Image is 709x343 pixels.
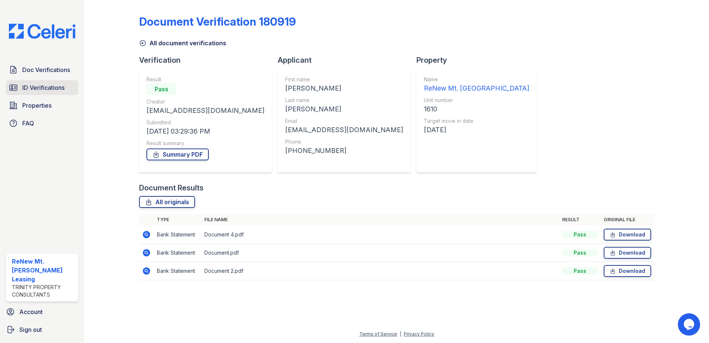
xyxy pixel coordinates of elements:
[146,98,264,105] div: Creator
[3,322,81,337] a: Sign out
[285,125,403,135] div: [EMAIL_ADDRESS][DOMAIN_NAME]
[285,146,403,156] div: [PHONE_NUMBER]
[404,331,434,337] a: Privacy Policy
[424,125,529,135] div: [DATE]
[359,331,397,337] a: Terms of Service
[146,119,264,126] div: Submitted
[154,226,201,244] td: Bank Statement
[139,55,278,65] div: Verification
[139,196,195,208] a: All originals
[6,116,78,131] a: FAQ
[154,214,201,226] th: Type
[285,76,403,83] div: First name
[604,229,651,241] a: Download
[285,117,403,125] div: Email
[604,247,651,259] a: Download
[424,104,529,114] div: 1610
[139,39,226,48] a: All document verifications
[154,262,201,280] td: Bank Statement
[22,119,34,128] span: FAQ
[678,313,702,336] iframe: chat widget
[604,265,651,277] a: Download
[6,80,78,95] a: ID Verifications
[400,331,401,337] div: |
[19,307,43,316] span: Account
[601,214,654,226] th: Original file
[154,244,201,262] td: Bank Statement
[285,97,403,104] div: Last name
[139,183,204,193] div: Document Results
[12,257,75,284] div: ReNew Mt. [PERSON_NAME] Leasing
[424,97,529,104] div: Unit number
[139,15,296,28] div: Document Verification 180919
[201,262,559,280] td: Document 2.pdf
[19,325,42,334] span: Sign out
[22,83,65,92] span: ID Verifications
[146,76,264,83] div: Result
[22,101,52,110] span: Properties
[562,231,598,238] div: Pass
[6,98,78,113] a: Properties
[424,76,529,83] div: Name
[6,62,78,77] a: Doc Verifications
[424,83,529,94] div: ReNew Mt. [GEOGRAPHIC_DATA]
[424,76,529,94] a: Name ReNew Mt. [GEOGRAPHIC_DATA]
[278,55,416,65] div: Applicant
[146,105,264,116] div: [EMAIL_ADDRESS][DOMAIN_NAME]
[416,55,543,65] div: Property
[285,138,403,146] div: Phone
[3,304,81,319] a: Account
[3,24,81,39] img: CE_Logo_Blue-a8612792a0a2168367f1c8372b55b34899dd931a85d93a1a3d3e32e68fde9ad4.png
[146,148,209,160] a: Summary PDF
[562,267,598,275] div: Pass
[559,214,601,226] th: Result
[424,117,529,125] div: Target move in date
[201,226,559,244] td: Document 4.pdf
[146,140,264,147] div: Result summary
[201,244,559,262] td: Document.pdf
[22,65,70,74] span: Doc Verifications
[201,214,559,226] th: File name
[146,126,264,137] div: [DATE] 03:29:36 PM
[12,284,75,298] div: Trinity Property Consultants
[146,83,176,95] div: Pass
[285,104,403,114] div: [PERSON_NAME]
[285,83,403,94] div: [PERSON_NAME]
[562,249,598,257] div: Pass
